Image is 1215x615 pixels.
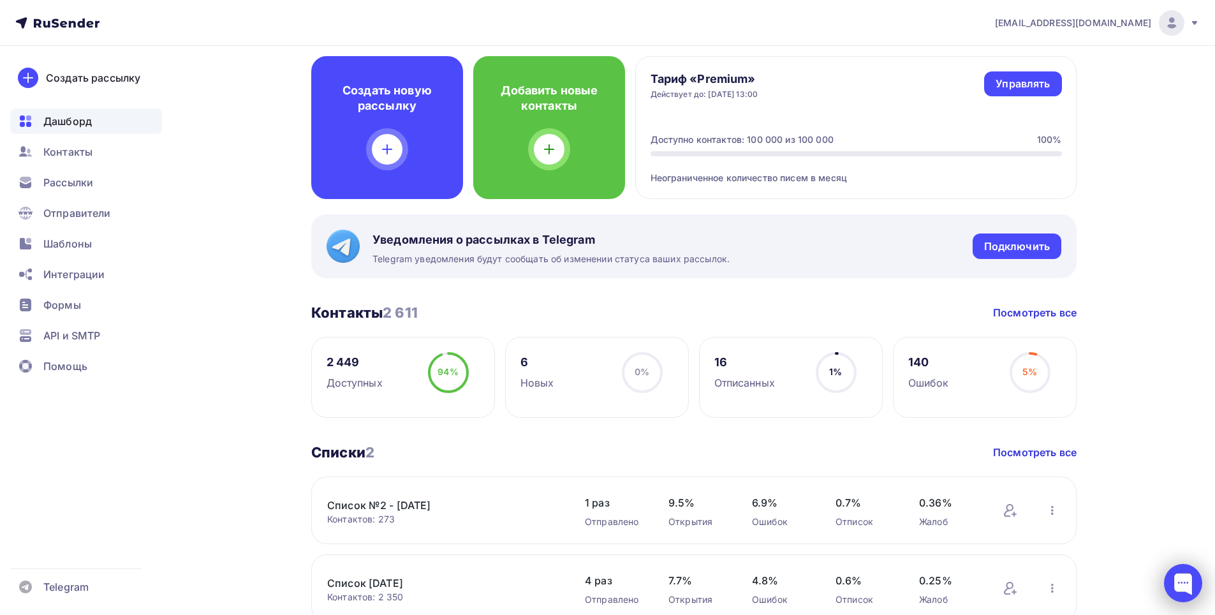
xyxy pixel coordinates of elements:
div: Ошибок [908,375,949,390]
span: 9.5% [668,495,726,510]
span: 0.7% [836,495,894,510]
div: Доступно контактов: 100 000 из 100 000 [651,133,834,146]
span: API и SMTP [43,328,100,343]
a: Рассылки [10,170,162,195]
h4: Создать новую рассылку [332,83,443,114]
div: 2 449 [327,355,383,370]
span: 6.9% [752,495,810,510]
h4: Добавить новые контакты [494,83,605,114]
span: Формы [43,297,81,313]
span: Рассылки [43,175,93,190]
span: Интеграции [43,267,105,282]
div: Контактов: 2 350 [327,591,559,604]
a: Формы [10,292,162,318]
a: Контакты [10,139,162,165]
a: Посмотреть все [993,305,1077,320]
span: 2 [365,444,374,461]
div: Жалоб [919,593,977,606]
span: 5% [1022,366,1037,377]
span: Контакты [43,144,92,159]
div: Отписанных [714,375,775,390]
div: Открытия [668,515,726,528]
span: 1% [829,366,842,377]
div: Создать рассылку [46,70,140,85]
span: 94% [438,366,458,377]
h4: Тариф «Premium» [651,71,758,87]
span: Шаблоны [43,236,92,251]
span: Telegram уведомления будут сообщать об изменении статуса ваших рассылок. [372,253,730,265]
span: 0% [635,366,649,377]
a: Дашборд [10,108,162,134]
span: 0.25% [919,573,977,588]
div: Подключить [984,239,1050,254]
span: 0.6% [836,573,894,588]
div: Отправлено [585,593,643,606]
span: 4 раз [585,573,643,588]
span: Помощь [43,359,87,374]
div: Отправлено [585,515,643,528]
span: 0.36% [919,495,977,510]
div: 16 [714,355,775,370]
span: [EMAIL_ADDRESS][DOMAIN_NAME] [995,17,1151,29]
div: Отписок [836,593,894,606]
a: Посмотреть все [993,445,1077,460]
div: Неограниченное количество писем в месяц [651,156,1062,184]
h3: Списки [311,443,374,461]
div: Новых [520,375,554,390]
span: 7.7% [668,573,726,588]
div: 6 [520,355,554,370]
div: Контактов: 273 [327,513,559,526]
div: 100% [1037,133,1062,146]
span: 4.8% [752,573,810,588]
span: Отправители [43,205,111,221]
a: Список [DATE] [327,575,544,591]
a: Список №2 - [DATE] [327,498,544,513]
div: Жалоб [919,515,977,528]
a: Отправители [10,200,162,226]
a: Шаблоны [10,231,162,256]
div: Управлять [996,77,1050,91]
div: Отписок [836,515,894,528]
a: [EMAIL_ADDRESS][DOMAIN_NAME] [995,10,1200,36]
div: Доступных [327,375,383,390]
div: Ошибок [752,515,810,528]
span: 2 611 [383,304,418,321]
span: Дашборд [43,114,92,129]
div: Открытия [668,593,726,606]
div: Ошибок [752,593,810,606]
span: Уведомления о рассылках в Telegram [372,232,730,248]
span: Telegram [43,579,89,595]
span: 1 раз [585,495,643,510]
div: Действует до: [DATE] 13:00 [651,89,758,100]
div: 140 [908,355,949,370]
h3: Контакты [311,304,418,322]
